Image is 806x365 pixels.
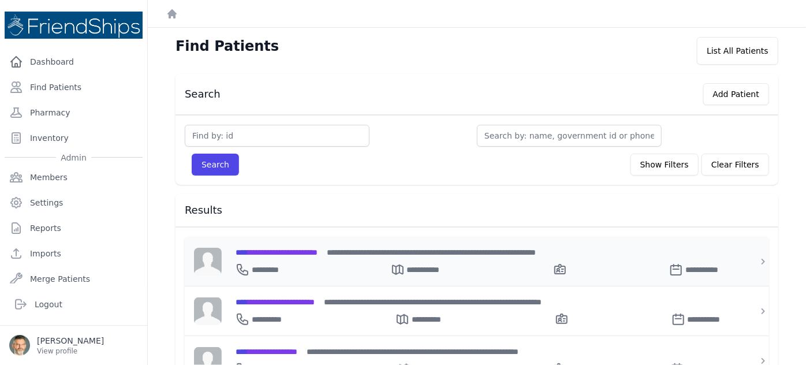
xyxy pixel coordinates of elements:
a: Dashboard [5,50,143,73]
div: List All Patients [697,37,778,65]
a: Pharmacy [5,101,143,124]
button: Clear Filters [701,154,769,176]
a: Members [5,166,143,189]
a: Find Patients [5,76,143,99]
a: Merge Patients [5,267,143,290]
img: Medical Missions EMR [5,12,143,39]
a: Inventory [5,126,143,150]
button: Add Patient [703,83,769,105]
p: [PERSON_NAME] [37,335,104,347]
h3: Search [185,87,221,101]
input: Search by: name, government id or phone [477,125,662,147]
h3: Results [185,203,769,217]
button: Search [192,154,239,176]
span: Admin [56,152,91,163]
a: Settings [5,191,143,214]
a: Imports [5,242,143,265]
a: [PERSON_NAME] View profile [9,335,138,356]
a: Logout [9,293,138,316]
input: Find by: id [185,125,370,147]
a: Reports [5,217,143,240]
p: View profile [37,347,104,356]
button: Show Filters [630,154,699,176]
img: person-242608b1a05df3501eefc295dc1bc67a.jpg [194,248,222,275]
h1: Find Patients [176,37,279,55]
img: person-242608b1a05df3501eefc295dc1bc67a.jpg [194,297,222,325]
